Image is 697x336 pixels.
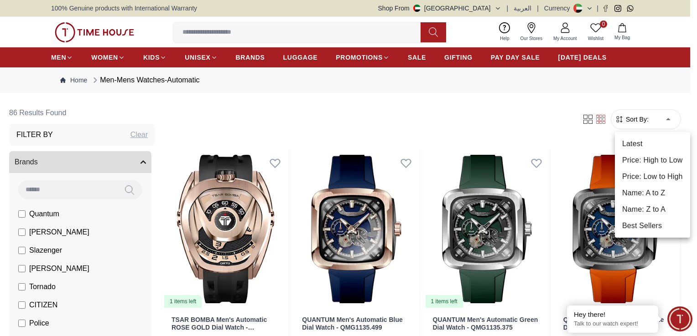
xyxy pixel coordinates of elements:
[574,320,651,328] p: Talk to our watch expert!
[615,201,690,218] li: Name: Z to A
[615,152,690,168] li: Price: High to Low
[574,310,651,319] div: Hey there!
[615,168,690,185] li: Price: Low to High
[667,306,692,331] div: Chat Widget
[615,136,690,152] li: Latest
[615,218,690,234] li: Best Sellers
[615,185,690,201] li: Name: A to Z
